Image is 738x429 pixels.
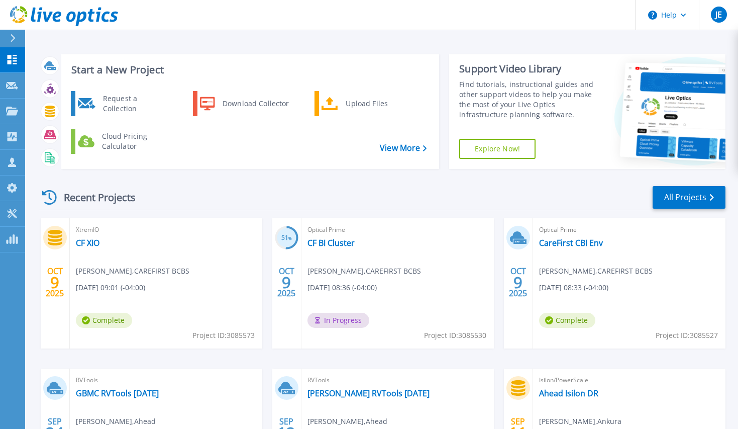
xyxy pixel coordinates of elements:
[653,186,725,209] a: All Projects
[98,94,171,114] div: Request a Collection
[71,91,174,116] a: Request a Collection
[282,278,291,287] span: 9
[307,313,369,328] span: In Progress
[539,416,621,427] span: [PERSON_NAME] , Ankura
[539,266,653,277] span: [PERSON_NAME] , CAREFIRST BCBS
[76,416,156,427] span: [PERSON_NAME] , Ahead
[76,238,99,248] a: CF XIO
[76,266,189,277] span: [PERSON_NAME] , CAREFIRST BCBS
[539,282,608,293] span: [DATE] 08:33 (-04:00)
[50,278,59,287] span: 9
[539,313,595,328] span: Complete
[424,330,486,341] span: Project ID: 3085530
[459,139,536,159] a: Explore Now!
[97,131,171,151] div: Cloud Pricing Calculator
[45,264,64,301] div: OCT 2025
[277,264,296,301] div: OCT 2025
[288,235,292,241] span: %
[275,232,298,244] h3: 51
[307,238,355,248] a: CF BI Cluster
[715,11,722,19] span: JE
[656,330,718,341] span: Project ID: 3085527
[380,143,427,153] a: View More
[193,91,296,116] a: Download Collector
[539,388,598,398] a: Ahead Isilon DR
[192,330,255,341] span: Project ID: 3085573
[71,129,174,154] a: Cloud Pricing Calculator
[307,266,421,277] span: [PERSON_NAME] , CAREFIRST BCBS
[76,224,256,235] span: XtremIO
[76,375,256,386] span: RVTools
[459,62,597,75] div: Support Video Library
[307,224,488,235] span: Optical Prime
[307,416,387,427] span: [PERSON_NAME] , Ahead
[218,94,293,114] div: Download Collector
[513,278,522,287] span: 9
[539,224,719,235] span: Optical Prime
[307,375,488,386] span: RVTools
[341,94,415,114] div: Upload Files
[307,388,430,398] a: [PERSON_NAME] RVTools [DATE]
[508,264,528,301] div: OCT 2025
[314,91,417,116] a: Upload Files
[76,282,145,293] span: [DATE] 09:01 (-04:00)
[539,375,719,386] span: Isilon/PowerScale
[76,388,159,398] a: GBMC RVTools [DATE]
[76,313,132,328] span: Complete
[539,238,603,248] a: CareFirst CBI Env
[307,282,377,293] span: [DATE] 08:36 (-04:00)
[459,79,597,120] div: Find tutorials, instructional guides and other support videos to help you make the most of your L...
[39,185,149,210] div: Recent Projects
[71,64,426,75] h3: Start a New Project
